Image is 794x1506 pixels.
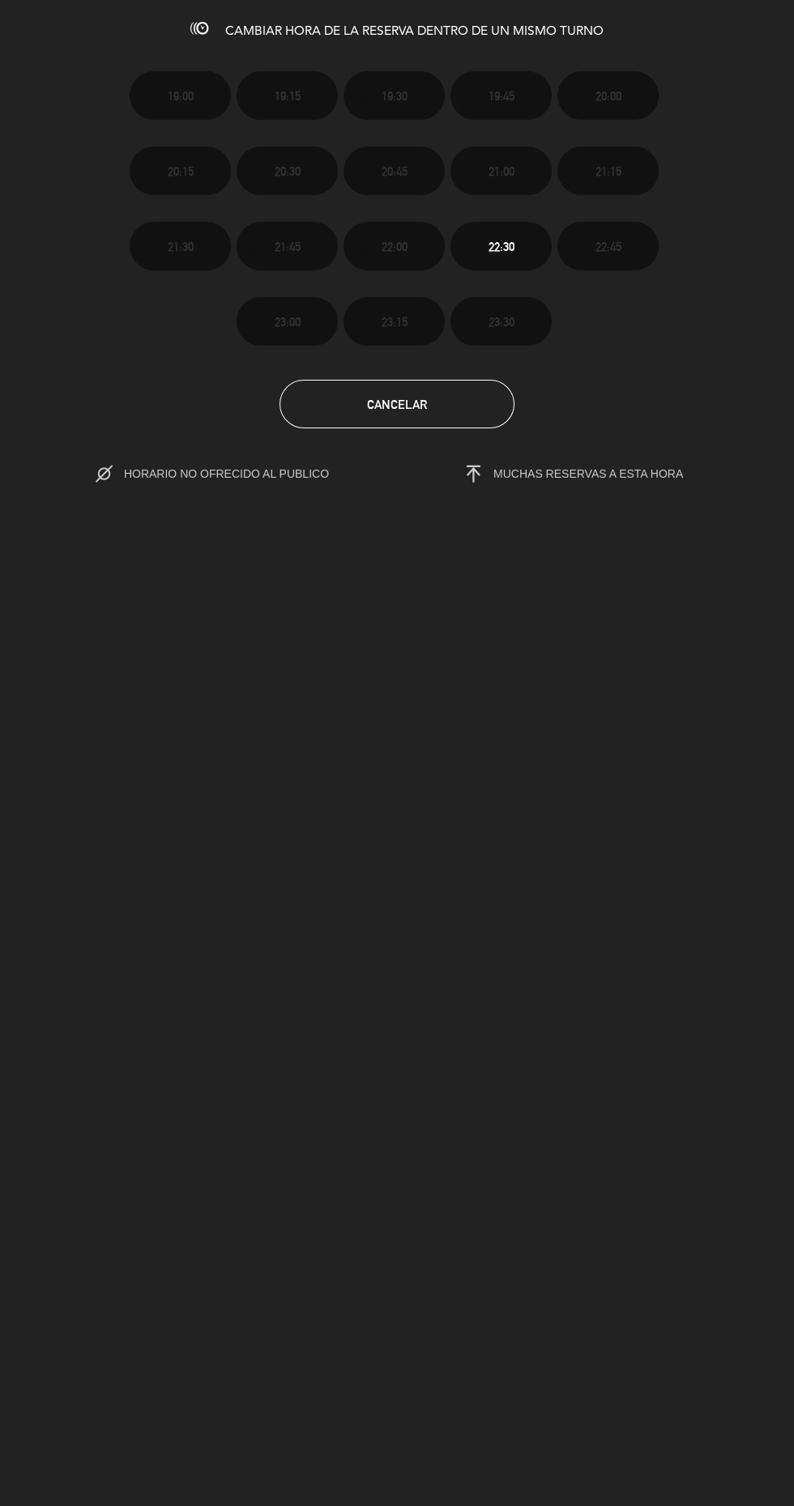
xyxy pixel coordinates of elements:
[237,297,338,346] button: 23:00
[168,87,194,105] span: 19:00
[344,222,445,270] button: 22:00
[557,147,659,195] button: 21:15
[489,162,514,181] span: 21:00
[382,313,408,331] span: 23:15
[237,71,338,120] button: 19:15
[382,87,408,105] span: 19:30
[489,313,514,331] span: 23:30
[130,71,231,120] button: 19:00
[280,380,514,428] button: Cancelar
[344,297,445,346] button: 23:15
[367,398,427,411] span: Cancelar
[489,237,514,256] span: 22:30
[275,162,301,181] span: 20:30
[130,222,231,270] button: 21:30
[595,87,621,105] span: 20:00
[237,147,338,195] button: 20:30
[557,222,659,270] button: 22:45
[124,467,363,480] span: HORARIO NO OFRECIDO AL PUBLICO
[130,147,231,195] button: 20:15
[450,71,552,120] button: 19:45
[275,87,301,105] span: 19:15
[225,25,604,38] span: CAMBIAR HORA DE LA RESERVA DENTRO DE UN MISMO TURNO
[557,71,659,120] button: 20:00
[595,162,621,181] span: 21:15
[237,222,338,270] button: 21:45
[450,297,552,346] button: 23:30
[275,313,301,331] span: 23:00
[450,222,552,270] button: 22:30
[344,147,445,195] button: 20:45
[493,467,683,480] span: MUCHAS RESERVAS A ESTA HORA
[168,162,194,181] span: 20:15
[382,162,408,181] span: 20:45
[344,71,445,120] button: 19:30
[595,237,621,256] span: 22:45
[450,147,552,195] button: 21:00
[168,237,194,256] span: 21:30
[382,237,408,256] span: 22:00
[489,87,514,105] span: 19:45
[275,237,301,256] span: 21:45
